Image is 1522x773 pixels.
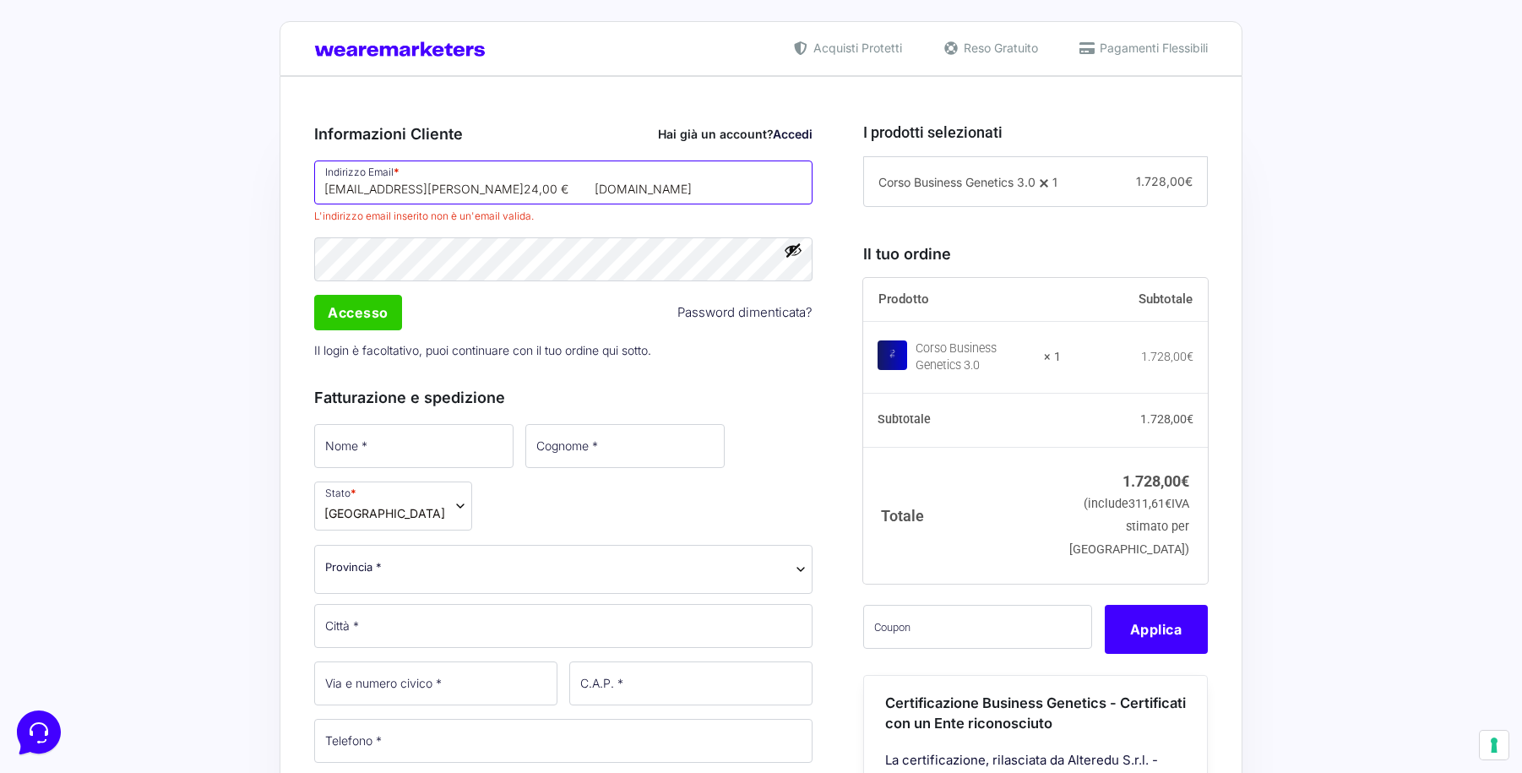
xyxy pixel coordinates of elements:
bdi: 1.728,00 [1122,472,1189,490]
input: Cerca un articolo... [38,246,276,263]
th: Subtotale [863,394,1062,448]
span: Certificazione Business Genetics - Certificati con un Ente riconosciuto [885,694,1186,732]
span: 311,61 [1128,497,1171,511]
h2: Ciao da Marketers 👋 [14,14,284,41]
small: (include IVA stimato per [GEOGRAPHIC_DATA]) [1069,497,1189,557]
button: Aiuto [220,542,324,581]
input: Telefono * [314,719,813,763]
span: Stato [314,482,472,531]
iframe: Customerly Messenger Launcher [14,707,64,758]
input: Nome * [314,424,514,468]
span: 1.728,00 [1136,174,1193,188]
a: Password dimenticata? [677,303,813,323]
span: L'indirizzo email inserito non è un'email valida. [314,209,813,224]
bdi: 1.728,00 [1140,412,1193,426]
input: Coupon [863,605,1092,649]
p: Aiuto [260,566,285,581]
div: Hai già un account? [658,125,813,143]
button: Mostra password [784,241,802,259]
div: Corso Business Genetics 3.0 [916,340,1034,374]
p: Messaggi [146,566,192,581]
input: Via e numero civico * [314,661,557,705]
img: Corso Business Genetics 3.0 [878,340,907,370]
span: € [1187,412,1193,426]
span: Provincia * [325,558,382,576]
p: Il login è facoltativo, puoi continuare con il tuo ordine qui sotto. [308,333,818,367]
span: 1 [1052,175,1057,189]
span: Provincia [314,545,813,594]
input: Cognome * [525,424,725,468]
h3: Il tuo ordine [863,242,1208,265]
span: € [1181,472,1189,490]
span: € [1165,497,1171,511]
input: Città * [314,604,813,648]
h3: I prodotti selezionati [863,121,1208,144]
img: dark [27,95,61,128]
span: Trova una risposta [27,210,132,223]
span: Le tue conversazioni [27,68,144,81]
input: C.A.P. * [569,661,813,705]
span: Inizia una conversazione [110,152,249,166]
span: Acquisti Protetti [809,39,902,57]
span: Corso Business Genetics 3.0 [878,175,1036,189]
p: Home [51,566,79,581]
bdi: 1.728,00 [1141,350,1193,363]
th: Totale [863,447,1062,583]
button: Messaggi [117,542,221,581]
span: Pagamenti Flessibili [1095,39,1208,57]
img: dark [54,95,88,128]
span: Italia [324,504,445,522]
a: Apri Centro Assistenza [180,210,311,223]
span: € [1187,350,1193,363]
th: Subtotale [1061,278,1208,322]
h3: Fatturazione e spedizione [314,386,813,409]
button: Le tue preferenze relative al consenso per le tecnologie di tracciamento [1480,731,1508,759]
input: Indirizzo Email * [314,161,813,204]
img: dark [81,95,115,128]
button: Applica [1105,605,1208,654]
th: Prodotto [863,278,1062,322]
strong: × 1 [1044,349,1061,366]
a: Accedi [773,127,813,141]
h3: Informazioni Cliente [314,122,813,145]
input: Accesso [314,295,402,330]
span: Reso Gratuito [959,39,1038,57]
button: Inizia una conversazione [27,142,311,176]
button: Home [14,542,117,581]
span: € [1185,174,1193,188]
